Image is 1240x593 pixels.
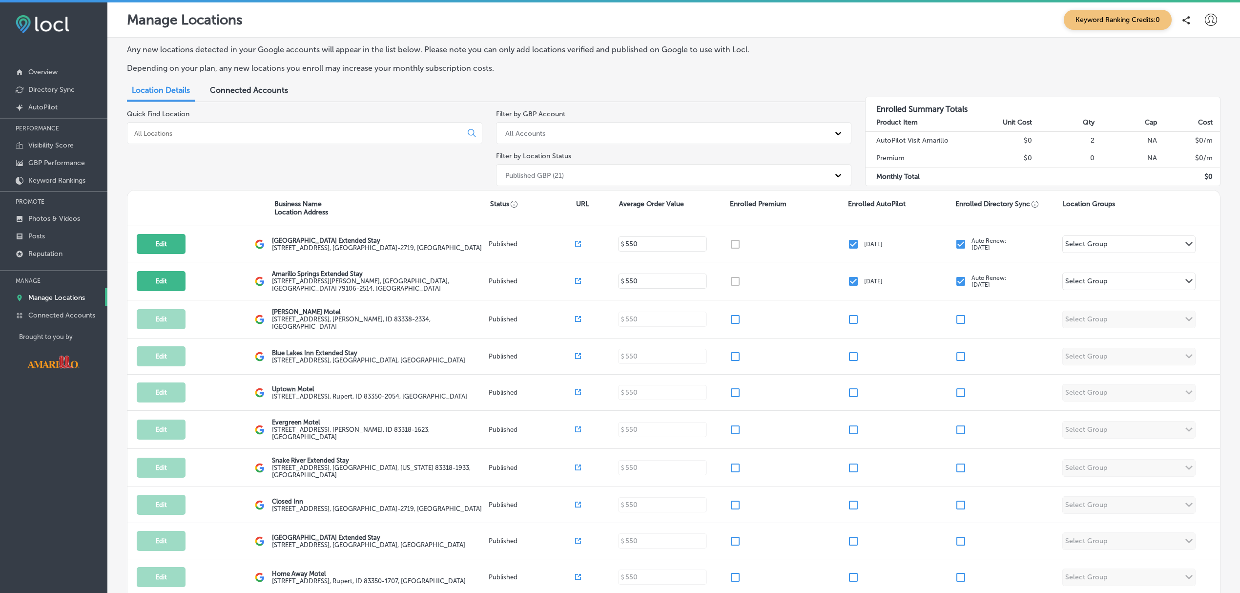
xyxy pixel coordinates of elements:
label: [STREET_ADDRESS] , [GEOGRAPHIC_DATA]-2719, [GEOGRAPHIC_DATA] [272,505,482,512]
span: Location Details [132,85,190,95]
span: Connected Accounts [210,85,288,95]
p: Snake River Extended Stay [272,457,486,464]
p: Published [489,537,575,545]
img: logo [255,239,265,249]
p: Status [490,200,577,208]
strong: Product Item [876,118,918,127]
label: [STREET_ADDRESS] , [PERSON_NAME], ID 83318-1623, [GEOGRAPHIC_DATA] [272,426,486,441]
p: Published [489,353,575,360]
td: 0 [1033,149,1095,168]
p: Enrolled Premium [730,200,786,208]
p: Reputation [28,250,62,258]
th: Unit Cost [970,114,1033,132]
button: Edit [137,271,186,291]
p: Uptown Motel [272,385,467,393]
h3: Enrolled Summary Totals [866,97,1220,114]
p: Closed Inn [272,498,482,505]
img: logo [255,388,265,398]
p: Published [489,316,575,323]
p: $ [621,278,624,285]
button: Edit [137,567,186,587]
td: NA [1095,149,1157,168]
p: Depending on your plan, any new locations you enroll may increase your monthly subscription costs. [127,64,838,73]
img: logo [255,572,265,582]
p: Connected Accounts [28,311,95,319]
p: Directory Sync [28,85,75,94]
td: $0 [970,149,1033,168]
span: Keyword Ranking Credits: 0 [1064,10,1172,30]
td: $ 0 [1157,168,1220,186]
td: NA [1095,131,1157,149]
td: $0 [970,131,1033,149]
p: Overview [28,68,58,76]
div: Published GBP (21) [505,171,564,179]
p: Auto Renew: [DATE] [971,275,1007,288]
label: [STREET_ADDRESS] , [GEOGRAPHIC_DATA], [GEOGRAPHIC_DATA] [272,357,465,364]
td: $ 0 /m [1157,149,1220,168]
img: Visit Amarillo [19,348,87,376]
img: logo [255,276,265,286]
p: Published [489,426,575,433]
p: Blue Lakes Inn Extended Stay [272,349,465,357]
img: logo [255,536,265,546]
p: [GEOGRAPHIC_DATA] Extended Stay [272,237,482,244]
p: Photos & Videos [28,214,80,223]
p: Enrolled Directory Sync [955,200,1039,208]
p: Location Groups [1063,200,1115,208]
label: [STREET_ADDRESS] , [GEOGRAPHIC_DATA], [GEOGRAPHIC_DATA] [272,541,465,549]
button: Edit [137,531,186,551]
button: Edit [137,309,186,329]
p: Brought to you by [19,333,107,340]
p: URL [576,200,589,208]
img: logo [255,425,265,435]
input: All Locations [133,129,460,138]
img: logo [255,352,265,361]
p: $ [621,241,624,248]
p: Published [489,573,575,581]
p: Posts [28,232,45,240]
td: Monthly Total [866,168,970,186]
p: [DATE] [864,278,883,285]
p: [GEOGRAPHIC_DATA] Extended Stay [272,534,465,541]
button: Edit [137,495,186,515]
div: All Accounts [505,129,545,137]
button: Edit [137,420,186,440]
button: Edit [137,346,186,366]
label: [STREET_ADDRESS] , Rupert, ID 83350-2054, [GEOGRAPHIC_DATA] [272,393,467,400]
p: Published [489,501,575,508]
label: Filter by Location Status [496,152,571,160]
label: [STREET_ADDRESS][PERSON_NAME] , [GEOGRAPHIC_DATA], [GEOGRAPHIC_DATA] 79106-2514, [GEOGRAPHIC_DATA] [272,277,486,292]
label: Quick Find Location [127,110,189,118]
p: Manage Locations [127,12,243,28]
p: Home Away Motel [272,570,466,577]
label: [STREET_ADDRESS] , [GEOGRAPHIC_DATA]-2719, [GEOGRAPHIC_DATA] [272,244,482,252]
p: Visibility Score [28,141,74,149]
label: Filter by GBP Account [496,110,565,118]
label: [STREET_ADDRESS] , [PERSON_NAME], ID 83338-2334, [GEOGRAPHIC_DATA] [272,316,486,330]
p: Published [489,240,575,248]
img: logo [255,463,265,473]
p: Keyword Rankings [28,176,85,185]
p: Evergreen Motel [272,419,486,426]
td: AutoPilot Visit Amarillo [866,131,970,149]
div: Select Group [1065,240,1107,251]
button: Edit [137,458,186,478]
th: Cost [1157,114,1220,132]
td: 2 [1033,131,1095,149]
label: [STREET_ADDRESS] , Rupert, ID 83350-1707, [GEOGRAPHIC_DATA] [272,577,466,585]
img: logo [255,315,265,324]
p: Amarillo Springs Extended Stay [272,270,486,277]
p: Enrolled AutoPilot [848,200,906,208]
p: Published [489,464,575,471]
img: fda3e92497d09a02dc62c9cd864e3231.png [16,15,69,33]
p: Business Name Location Address [274,200,328,216]
img: logo [255,500,265,510]
p: Average Order Value [619,200,684,208]
div: Select Group [1065,277,1107,288]
p: Published [489,277,575,285]
p: [PERSON_NAME] Motel [272,308,486,316]
p: AutoPilot [28,103,58,111]
p: GBP Performance [28,159,85,167]
p: Auto Renew: [DATE] [971,237,1007,251]
label: [STREET_ADDRESS] , [GEOGRAPHIC_DATA], [US_STATE] 83318-1933, [GEOGRAPHIC_DATA] [272,464,486,479]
